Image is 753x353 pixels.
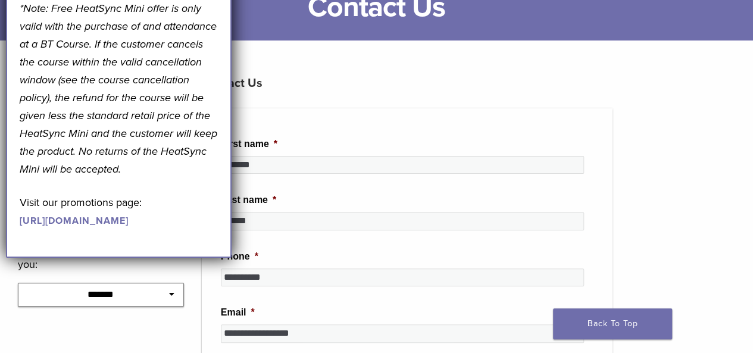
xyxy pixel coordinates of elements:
label: First name [221,138,277,151]
p: Visit our promotions page: [20,193,218,229]
h3: Contact Us [202,69,613,98]
em: *Note: Free HeatSync Mini offer is only valid with the purchase of and attendance at a BT Course.... [20,2,217,176]
label: Phone [221,251,258,263]
label: Email [221,307,255,319]
label: Last name [221,194,276,207]
a: Back To Top [553,308,672,339]
a: [URL][DOMAIN_NAME] [20,215,129,227]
